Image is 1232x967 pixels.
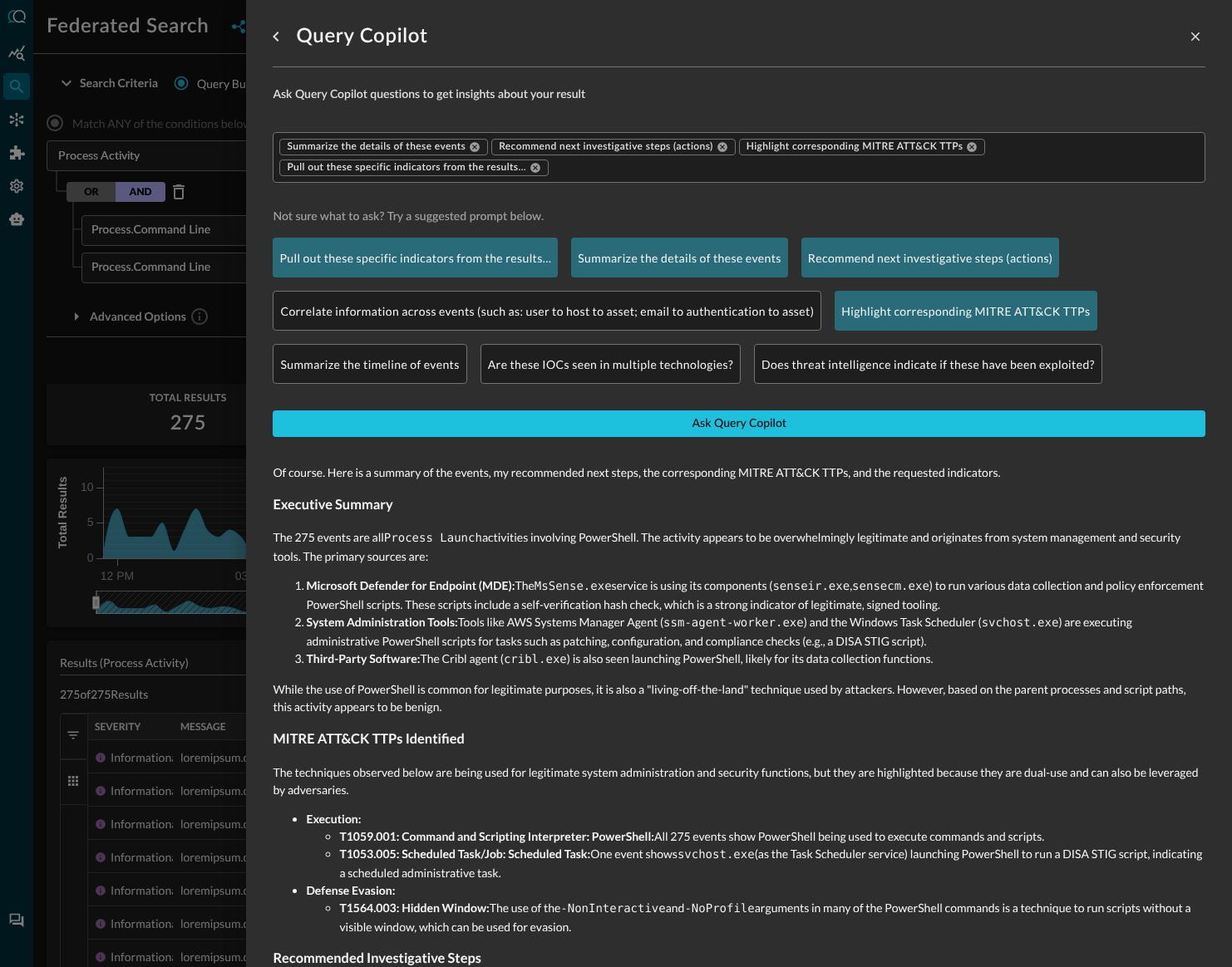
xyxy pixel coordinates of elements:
[273,680,1205,715] p: While the use of PowerShell is common for legitimate purposes, it is also a "living-off-the-land"...
[739,139,986,155] div: Highlight corresponding MITRE ATT&CK TTPs
[273,528,1205,565] p: The 275 events are all activities involving PowerShell. The activity appears to be overwhelmingly...
[280,302,814,320] p: Correlate information across events (such as: user to host to asset; email to authentication to a...
[306,577,1205,613] li: The service is using its components ( , ) to run various data collection and policy enforcement P...
[678,848,755,861] code: svchost.exe
[279,160,549,176] div: Pull out these specific indicators from the results…
[280,356,459,373] p: Summarize the timeline of events
[296,23,427,50] h1: Query Copilot
[273,87,1205,106] span: Ask Query Copilot questions to get insights about your result
[306,883,395,897] strong: Defense Evasion:
[852,580,929,593] code: sensecm.exe
[273,238,558,277] div: Pull out these specific indicators from the results…
[663,616,804,630] code: ssm-agent-worker.exe
[339,827,1205,845] li: All 275 events show PowerShell being used to execute commands and scripts.
[306,812,361,826] strong: Execution:
[504,653,567,666] code: cribl.exe
[480,344,741,384] div: Are these IOCs seen in multiple technologies?
[684,902,754,915] code: -NoProfile
[488,356,733,373] p: Are these IOCs seen in multiple technologies?
[306,615,457,629] strong: System Administration Tools:
[273,950,480,966] strong: Recommended Investigative Steps
[339,829,653,843] strong: T1059.001: Command and Scripting Interpreter: PowerShell:
[273,464,1205,481] p: Of course. Here is a summary of the events, my recommended next steps, the corresponding MITRE AT...
[273,497,392,513] strong: Executive Summary
[499,140,712,154] span: Recommend next investigative steps (actions)
[273,763,1205,798] p: The techniques observed below are being used for legitimate system administration and security fu...
[754,344,1102,384] div: Does threat intelligence indicate if these have been exploited?
[571,238,788,277] div: Summarize the details of these events
[835,291,1096,331] div: Highlight corresponding MITRE ATT&CK TTPs
[761,356,1095,373] p: Does threat intelligence indicate if these have been exploited?
[273,291,821,331] div: Correlate information across events (such as: user to host to asset; email to authentication to a...
[306,613,1205,650] li: Tools like AWS Systems Manager Agent ( ) and the Windows Task Scheduler ( ) are executing adminis...
[339,845,1205,881] li: One event shows (as the Task Scheduler service) launching PowerShell to run a DISA STIG script, i...
[263,23,289,50] button: go back
[339,901,489,915] strong: T1564.003: Hidden Window:
[287,161,526,174] span: Pull out these specific indicators from the results…
[306,651,420,665] strong: Third-Party Software:
[339,899,1205,935] li: The use of the and arguments in many of the PowerShell commands is a technique to run scripts wit...
[287,140,466,154] span: Summarize the details of these events
[306,650,1205,669] li: The Cribl agent ( ) is also seen launching PowerShell, likely for its data collection functions.
[306,578,515,592] strong: Microsoft Defender for Endpoint (MDE):
[560,902,665,915] code: -NonInteractive
[692,414,786,434] div: Ask Query Copilot
[1185,27,1205,47] button: close-drawer
[841,302,1090,320] p: Highlight corresponding MITRE ATT&CK TTPs
[491,139,735,155] div: Recommend next investigative steps (actions)
[279,249,551,267] p: Pull out these specific indicators from the results…
[772,580,850,593] code: senseir.exe
[747,140,963,154] span: Highlight corresponding MITRE ATT&CK TTPs
[273,209,1205,224] span: Not sure what to ask? Try a suggested prompt below.
[801,238,1060,277] div: Recommend next investigative steps (actions)
[273,344,466,384] div: Summarize the timeline of events
[982,616,1059,630] code: svchost.exe
[273,731,464,747] strong: MITRE ATT&CK TTPs Identified
[339,847,590,861] strong: T1053.005: Scheduled Task/Job: Scheduled Task:
[384,532,482,545] code: Process Launch
[535,580,612,593] code: MsSense.exe
[279,139,488,155] div: Summarize the details of these events
[273,410,1205,437] button: Ask Query Copilot
[578,249,781,267] p: Summarize the details of these events
[808,249,1053,267] p: Recommend next investigative steps (actions)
